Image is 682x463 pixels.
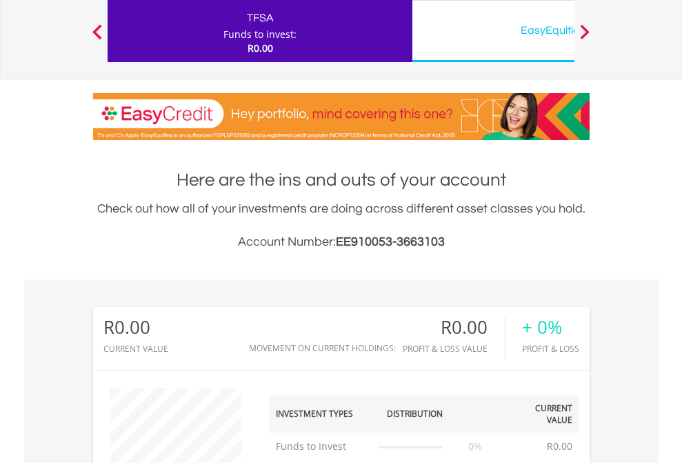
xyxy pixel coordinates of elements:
td: R0.00 [540,433,579,460]
img: EasyCredit Promotion Banner [93,93,590,140]
div: Profit & Loss [522,344,579,353]
div: Profit & Loss Value [403,344,505,353]
th: Investment Types [269,395,372,433]
span: EE910053-3663103 [336,235,445,248]
td: 0% [450,433,501,460]
div: Distribution [387,408,443,420]
span: R0.00 [248,41,273,55]
button: Previous [83,31,111,45]
div: Check out how all of your investments are doing across different asset classes you hold. [93,199,590,252]
th: Current Value [501,395,579,433]
div: R0.00 [403,317,505,337]
div: CURRENT VALUE [103,344,168,353]
td: Funds to Invest [269,433,372,460]
div: TFSA [116,8,404,28]
div: + 0% [522,317,579,337]
h3: Account Number: [93,233,590,252]
h1: Here are the ins and outs of your account [93,168,590,193]
div: R0.00 [103,317,168,337]
div: Funds to invest: [223,28,297,41]
div: Movement on Current Holdings: [249,344,396,353]
button: Next [571,31,599,45]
